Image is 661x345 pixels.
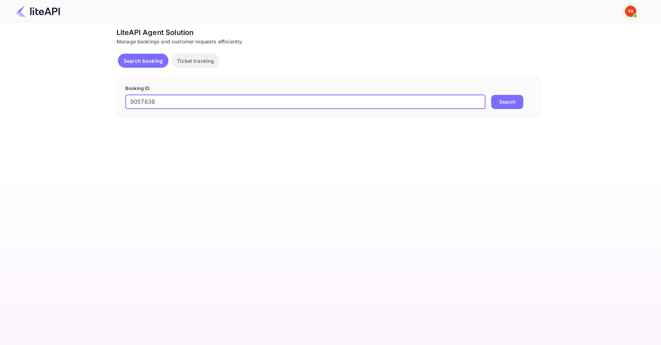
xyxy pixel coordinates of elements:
p: Search booking [124,57,163,65]
img: LiteAPI Logo [16,6,60,17]
div: Manage bookings and customer requests efficiently. [117,38,540,45]
button: Search [491,95,523,109]
img: Yandex Support [625,6,636,17]
div: LiteAPI Agent Solution [117,27,540,38]
p: Booking ID [125,85,531,92]
p: Ticket tracking [177,57,214,65]
input: Enter Booking ID (e.g., 63782194) [125,95,486,109]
